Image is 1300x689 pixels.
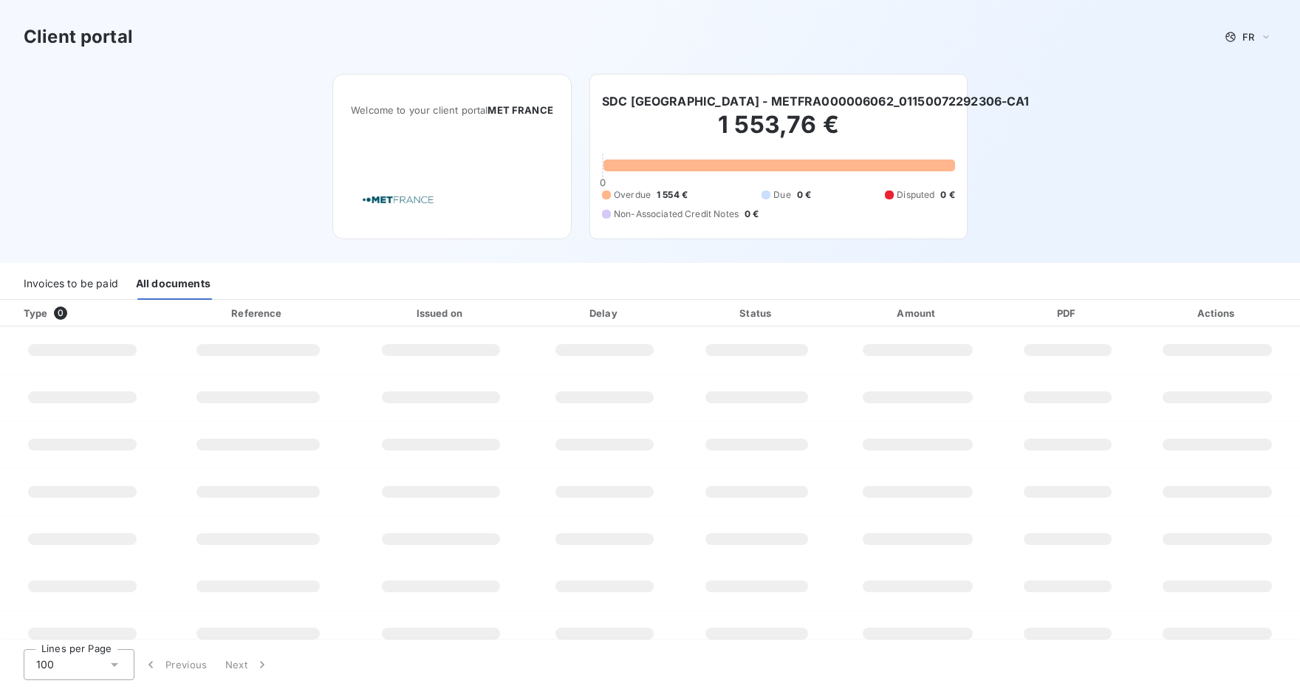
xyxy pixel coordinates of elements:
span: 0 € [745,208,759,221]
span: Welcome to your client portal [351,104,553,116]
div: Reference [231,307,281,319]
span: 0 € [940,188,954,202]
div: Amount [838,306,998,320]
div: Actions [1137,306,1297,320]
span: Overdue [614,188,651,202]
button: Next [216,649,278,680]
span: 100 [36,657,54,672]
span: MET FRANCE [487,104,553,116]
button: Previous [134,649,216,680]
span: Non-Associated Credit Notes [614,208,739,221]
h6: SDC [GEOGRAPHIC_DATA] - METFRA000006062_01150072292306-CA1 [602,92,1030,110]
span: Due [773,188,790,202]
div: All documents [136,269,211,300]
img: Company logo [351,179,445,221]
span: FR [1242,31,1254,43]
div: Type [15,306,162,320]
h2: 1 553,76 € [602,110,955,154]
div: Delay [533,306,677,320]
h3: Client portal [24,24,133,50]
div: Invoices to be paid [24,269,118,300]
span: 0 € [797,188,811,202]
span: Disputed [897,188,934,202]
span: 0 [54,306,67,320]
span: 1 554 € [657,188,688,202]
div: Issued on [355,306,527,320]
span: 0 [600,176,606,188]
div: Status [682,306,832,320]
div: PDF [1004,306,1132,320]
